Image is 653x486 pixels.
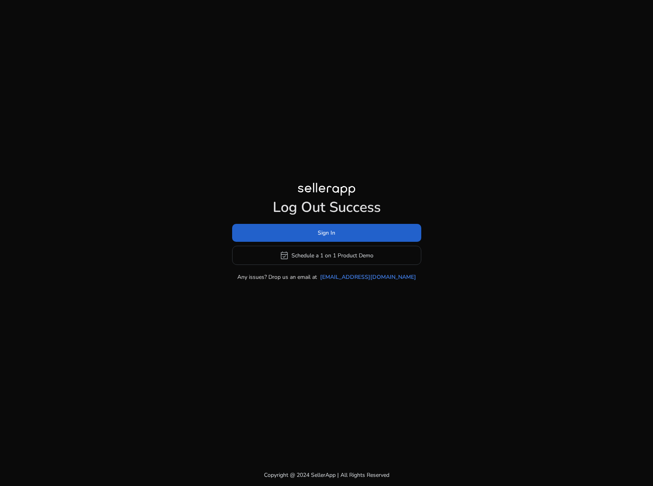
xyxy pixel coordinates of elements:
[318,229,335,237] span: Sign In
[232,224,421,242] button: Sign In
[280,251,289,260] span: event_available
[237,273,317,281] p: Any issues? Drop us an email at
[320,273,416,281] a: [EMAIL_ADDRESS][DOMAIN_NAME]
[232,199,421,216] h1: Log Out Success
[232,246,421,265] button: event_availableSchedule a 1 on 1 Product Demo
